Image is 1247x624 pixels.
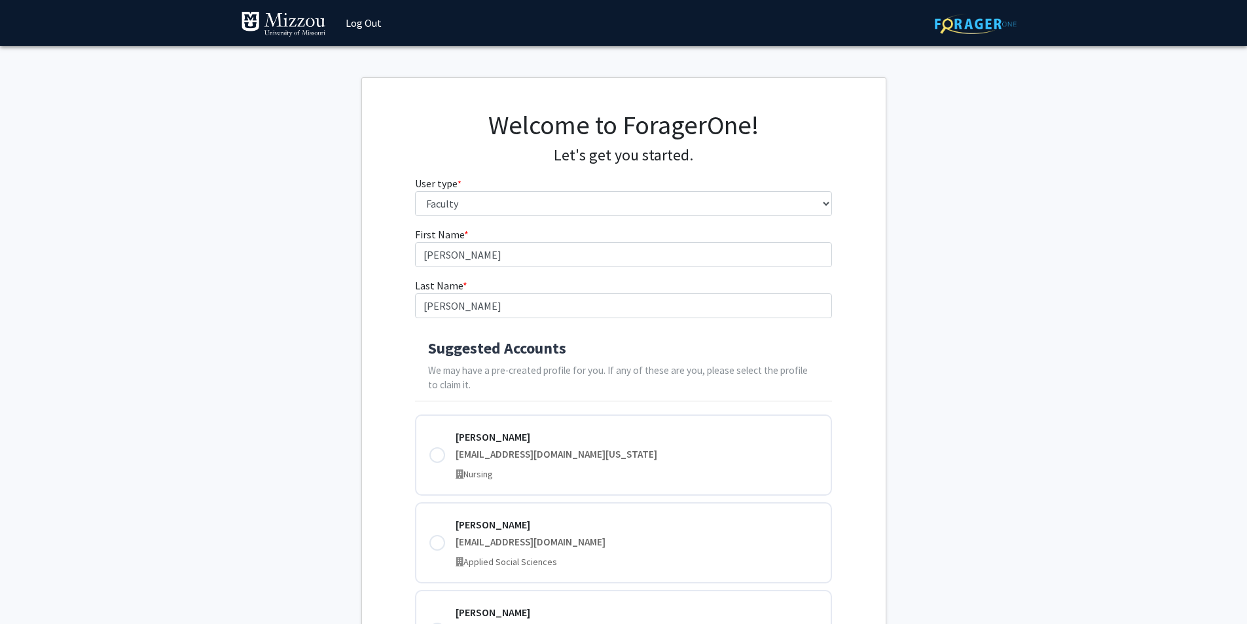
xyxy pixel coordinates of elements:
[935,14,1017,34] img: ForagerOne Logo
[456,517,818,532] div: [PERSON_NAME]
[463,556,557,568] span: Applied Social Sciences
[10,565,56,614] iframe: Chat
[241,11,326,37] img: University of Missouri Logo
[463,468,493,480] span: Nursing
[415,228,464,241] span: First Name
[415,279,463,292] span: Last Name
[415,109,832,141] h1: Welcome to ForagerOne!
[456,447,818,462] div: [EMAIL_ADDRESS][DOMAIN_NAME][US_STATE]
[415,146,832,165] h4: Let's get you started.
[415,175,461,191] label: User type
[428,339,819,358] h4: Suggested Accounts
[428,363,819,394] p: We may have a pre-created profile for you. If any of these are you, please select the profile to ...
[456,429,818,445] div: [PERSON_NAME]
[456,604,818,620] div: [PERSON_NAME]
[456,535,818,550] div: [EMAIL_ADDRESS][DOMAIN_NAME]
